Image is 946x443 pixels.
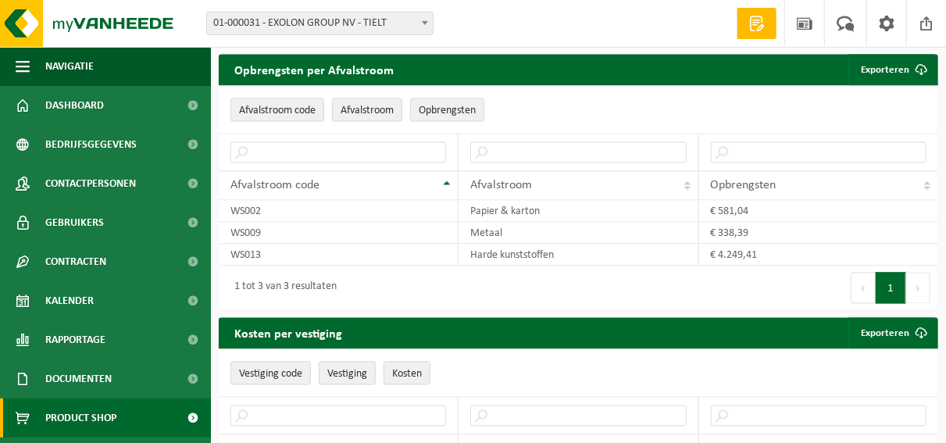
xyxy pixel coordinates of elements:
[207,13,433,34] span: 01-000031 - EXOLON GROUP NV - TIELT
[699,223,938,245] td: € 338,39
[45,242,106,281] span: Contracten
[45,47,94,86] span: Navigatie
[239,105,316,117] span: Afvalstroom code
[45,86,104,125] span: Dashboard
[699,201,938,223] td: € 581,04
[45,125,137,164] span: Bedrijfsgegevens
[219,55,409,86] h2: Opbrengsten per Afvalstroom
[45,398,116,438] span: Product Shop
[219,223,459,245] td: WS009
[45,203,104,242] span: Gebruikers
[419,105,476,117] span: Opbrengsten
[906,273,930,304] button: Next
[327,369,367,380] span: Vestiging
[319,362,376,385] button: VestigingVestiging: Activate to sort
[711,180,776,192] span: Opbrengsten
[459,223,698,245] td: Metaal
[384,362,430,385] button: KostenKosten: Activate to sort
[848,55,937,86] a: Exporteren
[45,164,136,203] span: Contactpersonen
[392,369,422,380] span: Kosten
[230,98,324,122] button: Afvalstroom codeAfvalstroom code: Activate to invert sorting
[332,98,402,122] button: AfvalstroomAfvalstroom: Activate to sort
[219,245,459,266] td: WS013
[45,281,94,320] span: Kalender
[459,245,698,266] td: Harde kunststoffen
[45,359,112,398] span: Documenten
[410,98,484,122] button: OpbrengstenOpbrengsten: Activate to sort
[219,318,358,349] h2: Kosten per vestiging
[206,12,434,35] span: 01-000031 - EXOLON GROUP NV - TIELT
[848,318,937,349] a: Exporteren
[230,180,319,192] span: Afvalstroom code
[230,362,311,385] button: Vestiging codeVestiging code: Activate to invert sorting
[239,369,302,380] span: Vestiging code
[851,273,876,304] button: Previous
[341,105,394,117] span: Afvalstroom
[459,201,698,223] td: Papier & karton
[876,273,906,304] button: 1
[470,180,532,192] span: Afvalstroom
[699,245,938,266] td: € 4.249,41
[227,274,337,302] div: 1 tot 3 van 3 resultaten
[45,320,105,359] span: Rapportage
[219,201,459,223] td: WS002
